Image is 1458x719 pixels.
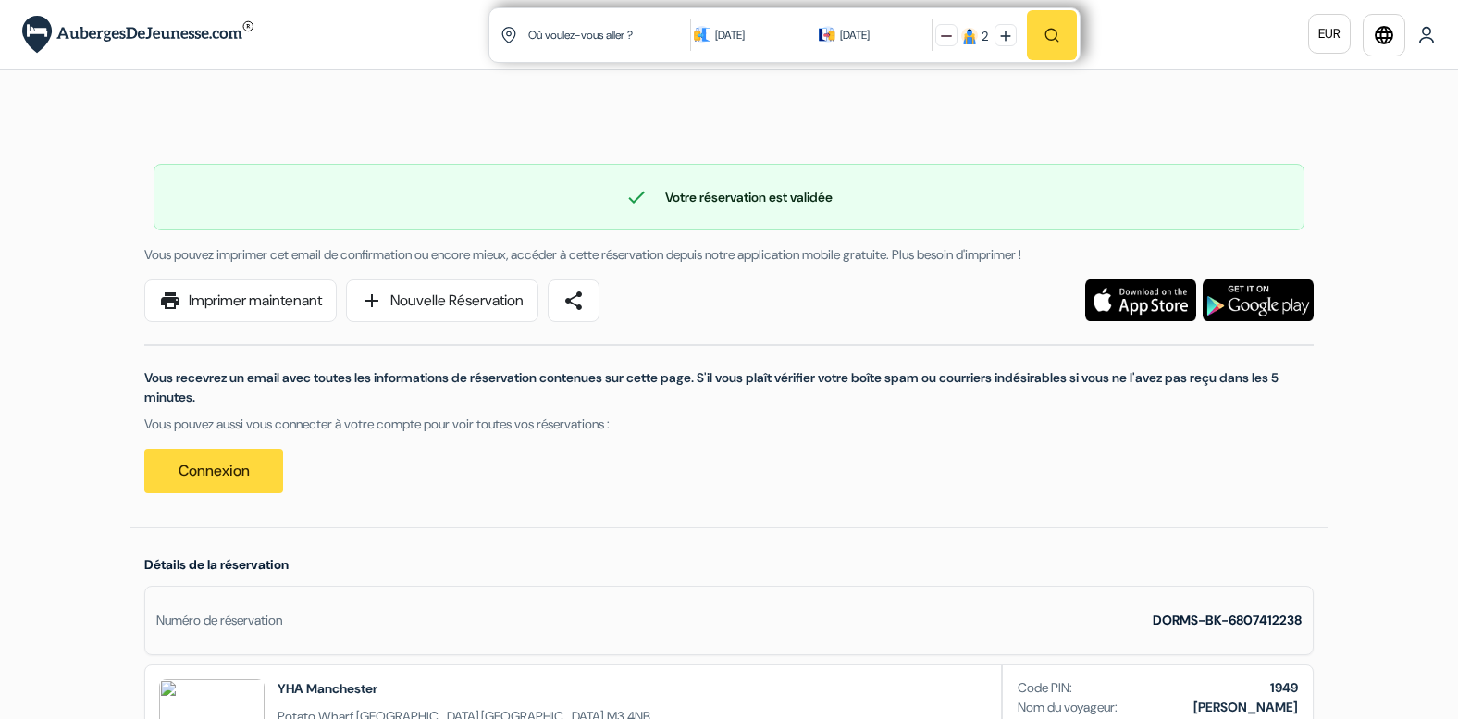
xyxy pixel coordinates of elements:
span: check [625,186,648,208]
div: [DATE] [715,26,799,44]
img: Téléchargez l'application gratuite [1203,279,1314,321]
a: Connexion [144,449,283,493]
img: Téléchargez l'application gratuite [1085,279,1196,321]
strong: DORMS-BK-6807412238 [1153,612,1302,628]
div: 2 [982,27,988,46]
span: Nom du voyageur: [1018,698,1118,717]
img: calendarIcon icon [694,26,710,43]
div: Numéro de réservation [156,611,282,630]
a: EUR [1308,14,1351,54]
img: User Icon [1417,26,1436,44]
a: share [548,279,599,322]
a: language [1363,14,1405,56]
span: Code PIN: [1018,678,1072,698]
b: [PERSON_NAME] [1193,699,1298,715]
a: printImprimer maintenant [144,279,337,322]
h2: YHA Manchester [278,679,650,698]
div: [DATE] [840,26,870,44]
span: share [562,290,585,312]
img: guest icon [961,28,978,44]
span: Vous pouvez imprimer cet email de confirmation ou encore mieux, accéder à cette réservation depui... [144,246,1021,263]
img: minus [941,31,952,42]
p: Vous pouvez aussi vous connecter à votre compte pour voir toutes vos réservations : [144,415,1314,434]
b: 1949 [1270,679,1298,696]
i: language [1373,24,1395,46]
img: location icon [500,27,517,43]
div: Votre réservation est validée [154,186,1304,208]
span: print [159,290,181,312]
img: AubergesDeJeunesse.com [22,16,253,54]
span: add [361,290,383,312]
input: Ville, université ou logement [526,12,694,57]
span: Détails de la réservation [144,556,289,573]
p: Vous recevrez un email avec toutes les informations de réservation contenues sur cette page. S'il... [144,368,1314,407]
img: calendarIcon icon [819,26,835,43]
a: addNouvelle Réservation [346,279,538,322]
img: plus [1000,31,1011,42]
